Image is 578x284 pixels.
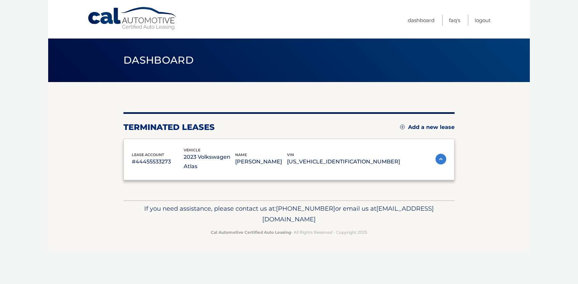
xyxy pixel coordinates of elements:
img: add.svg [400,125,405,129]
p: [US_VEHICLE_IDENTIFICATION_NUMBER] [287,157,400,166]
span: lease account [132,152,164,157]
span: vin [287,152,294,157]
a: Logout [475,15,491,26]
p: 2023 Volkswagen Atlas [184,152,235,171]
h2: terminated leases [123,122,215,132]
p: - All Rights Reserved - Copyright 2025 [128,229,450,236]
span: [PHONE_NUMBER] [276,205,335,212]
span: name [235,152,247,157]
p: #44455533273 [132,157,184,166]
p: [PERSON_NAME] [235,157,287,166]
a: FAQ's [449,15,460,26]
p: If you need assistance, please contact us at: or email us at [128,203,450,225]
span: [EMAIL_ADDRESS][DOMAIN_NAME] [262,205,434,223]
a: Dashboard [408,15,435,26]
span: Dashboard [123,54,194,66]
a: Cal Automotive [87,7,178,30]
img: accordion-active.svg [436,154,446,164]
a: Add a new lease [400,124,455,131]
span: vehicle [184,148,200,152]
strong: Cal Automotive Certified Auto Leasing [211,230,291,235]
